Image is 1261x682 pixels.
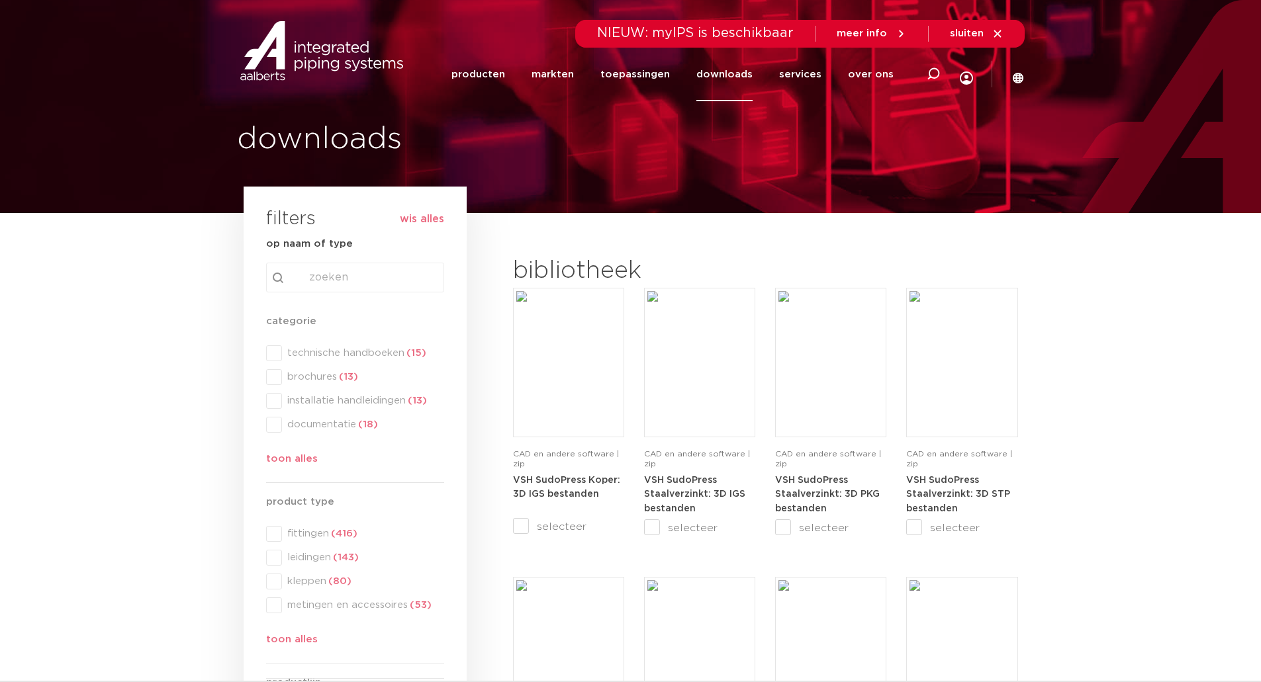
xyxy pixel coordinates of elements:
[775,520,886,536] label: selecteer
[779,48,821,101] a: services
[451,48,505,101] a: producten
[644,520,755,536] label: selecteer
[513,519,624,534] label: selecteer
[647,291,752,434] img: Download-Placeholder-1.png
[696,48,753,101] a: downloads
[778,291,883,434] img: Download-Placeholder-1.png
[516,291,621,434] img: Download-Placeholder-1.png
[848,48,894,101] a: over ons
[597,26,794,40] span: NIEUW: myIPS is beschikbaar
[513,255,749,287] h2: bibliotheek
[906,520,1017,536] label: selecteer
[237,118,624,161] h1: downloads
[910,291,1014,434] img: Download-Placeholder-1.png
[513,450,619,468] span: CAD en andere software | zip
[950,28,1004,40] a: sluiten
[644,475,745,513] a: VSH SudoPress Staalverzinkt: 3D IGS bestanden
[950,28,984,38] span: sluiten
[906,450,1012,468] span: CAD en andere software | zip
[266,204,316,235] h3: filters
[960,44,973,105] div: my IPS
[775,476,880,513] strong: VSH SudoPress Staalverzinkt: 3D PKG bestanden
[644,450,750,468] span: CAD en andere software | zip
[513,475,620,499] a: VSH SudoPress Koper: 3D IGS bestanden
[266,239,353,249] strong: op naam of type
[775,475,880,513] a: VSH SudoPress Staalverzinkt: 3D PKG bestanden
[837,28,887,38] span: meer info
[775,450,881,468] span: CAD en andere software | zip
[513,476,620,499] strong: VSH SudoPress Koper: 3D IGS bestanden
[906,475,1010,513] a: VSH SudoPress Staalverzinkt: 3D STP bestanden
[837,28,907,40] a: meer info
[906,476,1010,513] strong: VSH SudoPress Staalverzinkt: 3D STP bestanden
[451,48,894,101] nav: Menu
[644,476,745,513] strong: VSH SudoPress Staalverzinkt: 3D IGS bestanden
[600,48,670,101] a: toepassingen
[532,48,574,101] a: markten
